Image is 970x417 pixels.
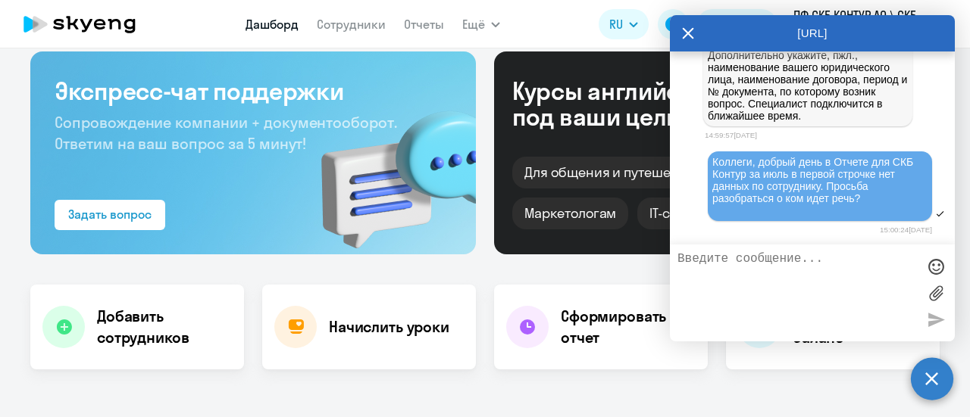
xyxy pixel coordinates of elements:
div: Для общения и путешествий [512,157,721,188]
span: Сформулируйте, пожалуйста, запрос. Дополнительно укажите, пжл., наименование вашего юридического ... [708,37,910,122]
span: Сопровождение компании + документооборот. Ответим на ваш вопрос за 5 минут! [55,113,397,153]
button: ПФ СКБ КОНТУР АО \ СКБ Контур, ПФ СКБ КОНТУР, АО [786,6,957,42]
h4: Начислить уроки [329,316,449,338]
p: ПФ СКБ КОНТУР АО \ СКБ Контур, ПФ СКБ КОНТУР, АО [793,6,934,42]
button: Балансbalance [697,9,777,39]
div: Задать вопрос [68,205,152,223]
a: Сотрудники [317,17,386,32]
time: 15:00:24[DATE] [880,226,932,234]
div: Курсы английского под ваши цели [512,78,771,129]
div: Маркетологам [512,198,628,229]
span: RU [609,15,623,33]
span: Ещё [462,15,485,33]
time: 14:59:57[DATE] [705,131,757,139]
span: Коллеги, добрый день в Отчете для СКБ Контур за июль в первой строчке нет данных по сотруднику. П... [712,156,916,204]
button: Ещё [462,9,500,39]
h4: Сформировать отчет [561,306,696,348]
button: RU [599,9,649,39]
a: Дашборд [246,17,299,32]
h3: Экспресс-чат поддержки [55,76,452,106]
label: Лимит 10 файлов [925,282,947,304]
button: Задать вопрос [55,200,165,230]
img: bg-img [299,84,476,254]
h4: Добавить сотрудников [97,306,232,348]
a: Отчеты [404,17,444,32]
div: IT-специалистам [637,198,768,229]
